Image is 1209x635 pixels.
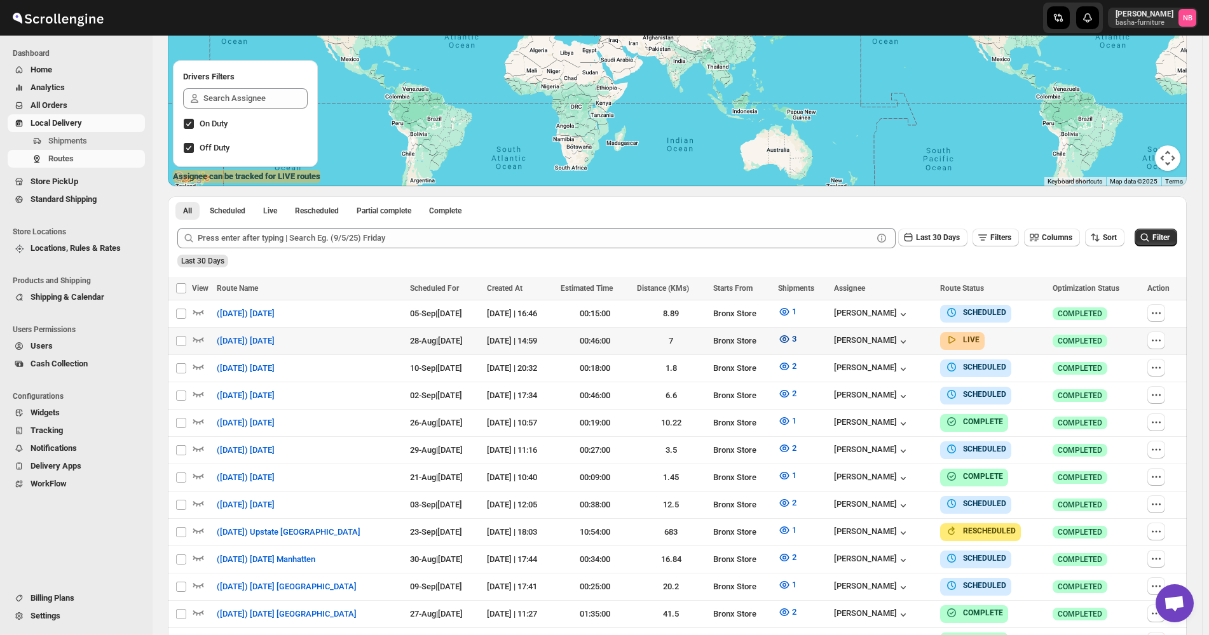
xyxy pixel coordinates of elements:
button: SCHEDULED [945,306,1006,319]
span: Dashboard [13,48,146,58]
span: COMPLETED [1058,391,1102,401]
button: Columns [1024,229,1080,246]
span: Scheduled [210,206,245,216]
input: Press enter after typing | Search Eg. (9/5/25) Friday [198,228,873,248]
button: Filters [973,229,1019,246]
div: [PERSON_NAME] [834,499,910,512]
span: Partial complete [357,206,411,216]
div: 00:09:00 [561,471,629,484]
span: Tracking [31,425,63,435]
label: Assignee can be tracked for LIVE routes [173,170,320,183]
p: basha-furniture [1116,19,1173,27]
div: Bronx Store [713,307,770,320]
button: ([DATE]) [DATE] [209,358,282,378]
div: 01:35:00 [561,608,629,620]
b: SCHEDULED [963,390,1006,399]
span: Nael Basha [1178,9,1196,27]
span: ([DATE]) [DATE] [GEOGRAPHIC_DATA] [217,580,357,593]
button: 1 [770,411,804,431]
button: 1 [770,575,804,595]
button: Widgets [8,404,145,422]
div: [PERSON_NAME] [834,526,910,539]
button: COMPLETE [945,606,1003,619]
div: [PERSON_NAME] [834,335,910,348]
div: [DATE] | 10:57 [487,417,553,429]
button: [PERSON_NAME] [834,581,910,594]
span: 1 [792,307,796,316]
button: [PERSON_NAME] [834,444,910,457]
span: ([DATE]) Upstate [GEOGRAPHIC_DATA] [217,526,360,538]
b: COMPLETE [963,417,1003,426]
button: ([DATE]) [DATE] [209,413,282,433]
span: COMPLETED [1058,363,1102,373]
span: Settings [31,611,60,620]
button: Users [8,337,145,355]
button: [PERSON_NAME] [834,554,910,566]
div: [PERSON_NAME] [834,363,910,375]
span: Rescheduled [295,206,339,216]
span: All [183,206,192,216]
div: 00:15:00 [561,307,629,320]
button: [PERSON_NAME] [834,608,910,621]
b: COMPLETE [963,472,1003,481]
button: 1 [770,520,804,540]
span: 2 [792,443,796,453]
b: SCHEDULED [963,554,1006,563]
button: COMPLETE [945,470,1003,483]
button: ([DATE]) [DATE] [GEOGRAPHIC_DATA] [209,577,364,597]
button: ([DATE]) [DATE] [209,331,282,351]
span: Distance (KMs) [637,284,689,293]
button: ([DATE]) [DATE] [209,385,282,406]
span: Locations, Rules & Rates [31,243,121,253]
b: SCHEDULED [963,499,1006,508]
div: [DATE] | 12:05 [487,498,553,511]
div: 7 [637,335,706,347]
span: Store Locations [13,227,146,237]
span: Starts From [713,284,753,293]
button: 2 [770,602,804,622]
span: ([DATE]) [DATE] [217,335,275,347]
button: User menu [1108,8,1198,28]
span: Route Name [217,284,258,293]
b: COMPLETE [963,608,1003,617]
span: COMPLETED [1058,445,1102,455]
div: Bronx Store [713,335,770,347]
span: COMPLETED [1058,472,1102,483]
div: [PERSON_NAME] [834,472,910,485]
div: 10.22 [637,417,706,429]
span: Estimated Time [561,284,613,293]
span: Columns [1042,233,1072,242]
button: Shipments [8,132,145,150]
span: Filters [990,233,1011,242]
b: LIVE [963,335,980,344]
button: SCHEDULED [945,579,1006,592]
p: [PERSON_NAME] [1116,9,1173,19]
div: 16.84 [637,553,706,566]
span: Analytics [31,83,65,92]
button: 3 [770,329,804,349]
img: Google [171,170,213,186]
span: Action [1147,284,1170,293]
span: Shipping & Calendar [31,292,104,302]
button: RESCHEDULED [945,525,1016,537]
div: [DATE] | 11:16 [487,444,553,457]
span: Delivery Apps [31,461,81,471]
button: Cash Collection [8,355,145,373]
a: Open chat [1156,584,1194,622]
span: Cash Collection [31,359,88,368]
div: 00:38:00 [561,498,629,511]
div: 00:19:00 [561,417,629,429]
button: ([DATE]) [DATE] [209,467,282,488]
div: 00:46:00 [561,389,629,402]
span: 27-Aug | [DATE] [410,609,463,618]
button: Filter [1135,229,1177,246]
b: SCHEDULED [963,363,1006,371]
h2: Drivers Filters [183,70,308,83]
div: 00:34:00 [561,553,629,566]
button: Delivery Apps [8,457,145,475]
button: SCHEDULED [945,361,1006,373]
button: All Orders [8,97,145,114]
